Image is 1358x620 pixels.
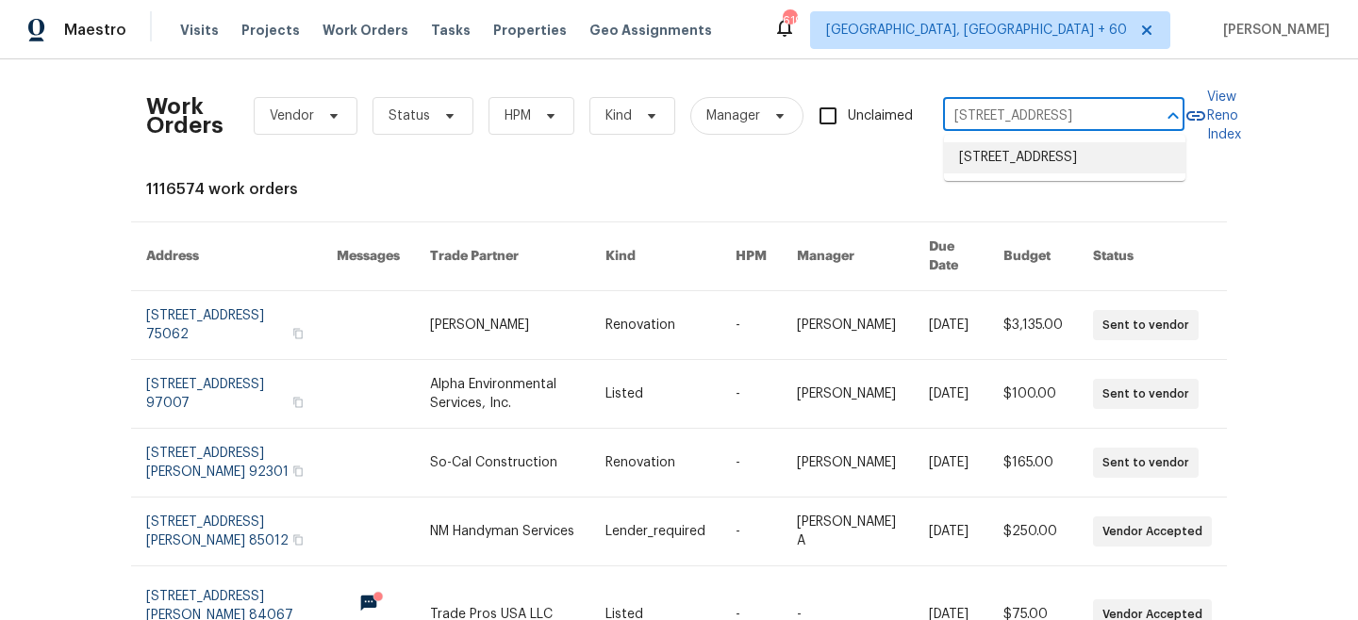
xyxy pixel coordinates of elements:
[848,106,913,126] span: Unclaimed
[720,498,782,566] td: -
[590,291,720,360] td: Renovation
[988,222,1078,291] th: Budget
[493,21,567,40] span: Properties
[605,106,632,125] span: Kind
[590,222,720,291] th: Kind
[720,291,782,360] td: -
[782,429,914,498] td: [PERSON_NAME]
[389,106,430,125] span: Status
[590,498,720,566] td: Lender_required
[590,429,720,498] td: Renovation
[589,21,712,40] span: Geo Assignments
[290,325,306,342] button: Copy Address
[415,360,590,429] td: Alpha Environmental Services, Inc.
[323,21,408,40] span: Work Orders
[415,498,590,566] td: NM Handyman Services
[270,106,314,125] span: Vendor
[505,106,531,125] span: HPM
[826,21,1127,40] span: [GEOGRAPHIC_DATA], [GEOGRAPHIC_DATA] + 60
[431,24,471,37] span: Tasks
[782,498,914,566] td: [PERSON_NAME] A
[290,394,306,411] button: Copy Address
[415,429,590,498] td: So-Cal Construction
[782,360,914,429] td: [PERSON_NAME]
[290,463,306,480] button: Copy Address
[1160,103,1186,129] button: Close
[782,222,914,291] th: Manager
[720,360,782,429] td: -
[783,11,796,30] div: 619
[720,222,782,291] th: HPM
[290,531,306,548] button: Copy Address
[590,360,720,429] td: Listed
[415,222,590,291] th: Trade Partner
[322,222,415,291] th: Messages
[1078,222,1227,291] th: Status
[241,21,300,40] span: Projects
[1216,21,1330,40] span: [PERSON_NAME]
[782,291,914,360] td: [PERSON_NAME]
[720,429,782,498] td: -
[180,21,219,40] span: Visits
[944,142,1185,173] li: [STREET_ADDRESS]
[943,102,1132,131] input: Enter in an address
[64,21,126,40] span: Maestro
[415,291,590,360] td: [PERSON_NAME]
[706,106,760,125] span: Manager
[131,222,322,291] th: Address
[1184,88,1241,144] a: View Reno Index
[146,180,1212,199] div: 1116574 work orders
[146,97,224,135] h2: Work Orders
[914,222,988,291] th: Due Date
